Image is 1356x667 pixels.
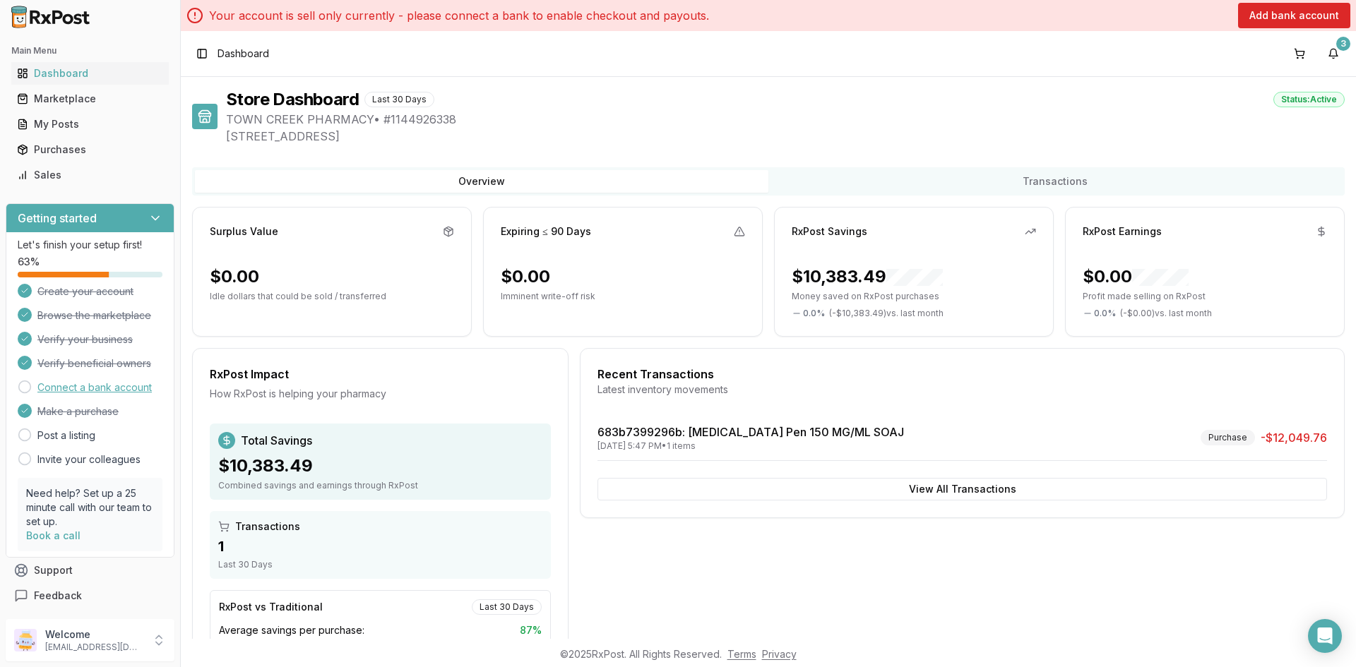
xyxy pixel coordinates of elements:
span: Make a purchase [37,404,119,419]
div: Status: Active [1273,92,1345,107]
div: Dashboard [17,66,163,80]
button: Sales [6,164,174,186]
div: RxPost Earnings [1083,224,1162,239]
div: Purchase [1201,430,1255,445]
span: 63 % [18,255,40,269]
img: User avatar [14,629,37,651]
a: Terms [727,648,756,660]
button: Dashboard [6,62,174,85]
div: RxPost vs Traditional [219,600,323,614]
div: 1 [218,536,542,556]
div: Combined savings and earnings through RxPost [218,480,542,491]
span: Transactions [235,519,300,534]
button: Marketplace [6,88,174,110]
button: Add bank account [1238,3,1350,28]
div: How RxPost is helping your pharmacy [210,387,551,401]
p: [EMAIL_ADDRESS][DOMAIN_NAME] [45,642,143,653]
a: Dashboard [11,61,169,86]
span: -$12,049.76 [1261,429,1327,446]
button: View All Transactions [597,478,1327,500]
div: $10,383.49 [218,455,542,477]
span: ( - $0.00 ) vs. last month [1120,308,1212,319]
span: 0.0 % [803,308,825,319]
div: $0.00 [1083,265,1189,288]
div: $0.00 [210,265,259,288]
h1: Store Dashboard [226,88,359,111]
span: ( - $10,383.49 ) vs. last month [829,308,944,319]
div: Last 30 Days [218,559,542,570]
div: Expiring ≤ 90 Days [501,224,591,239]
div: Last 30 Days [364,92,434,107]
div: Last 30 Days [472,599,542,615]
div: Open Intercom Messenger [1308,619,1342,653]
a: 683b7399296b: [MEDICAL_DATA] Pen 150 MG/ML SOAJ [597,425,904,439]
img: RxPost Logo [6,6,96,28]
a: My Posts [11,112,169,137]
a: Post a listing [37,428,95,443]
span: Total Savings [241,432,312,449]
button: My Posts [6,113,174,136]
span: [STREET_ADDRESS] [226,128,1345,145]
a: Marketplace [11,86,169,112]
div: RxPost Impact [210,366,551,383]
span: Create your account [37,284,133,299]
a: Connect a bank account [37,380,152,395]
span: TOWN CREEK PHARMACY • # 1144926338 [226,111,1345,128]
div: $0.00 [501,265,550,288]
button: Support [6,558,174,583]
span: Dashboard [218,47,269,61]
button: Overview [195,170,768,193]
p: Need help? Set up a 25 minute call with our team to set up. [26,486,154,529]
span: 0.0 % [1094,308,1116,319]
a: Privacy [762,648,797,660]
p: Let's finish your setup first! [18,238,162,252]
a: Book a call [26,529,81,541]
p: Welcome [45,627,143,642]
a: Sales [11,162,169,188]
div: RxPost Savings [792,224,867,239]
span: 87 % [520,623,542,637]
span: Browse the marketplace [37,308,151,323]
a: Purchases [11,137,169,162]
h3: Getting started [18,210,97,227]
button: Feedback [6,583,174,608]
div: Recent Transactions [597,366,1327,383]
h2: Main Menu [11,45,169,56]
p: Profit made selling on RxPost [1083,291,1327,302]
div: 3 [1336,37,1350,51]
button: 3 [1322,42,1345,65]
button: Purchases [6,138,174,161]
span: Average savings per purchase: [219,623,364,637]
p: Idle dollars that could be sold / transferred [210,291,454,302]
p: Money saved on RxPost purchases [792,291,1036,302]
span: Feedback [34,589,82,603]
div: My Posts [17,117,163,131]
nav: breadcrumb [218,47,269,61]
div: Surplus Value [210,224,278,239]
p: Imminent write-off risk [501,291,745,302]
span: Verify beneficial owners [37,356,151,371]
div: Sales [17,168,163,182]
button: Transactions [768,170,1342,193]
a: Invite your colleagues [37,452,141,467]
div: [DATE] 5:47 PM • 1 items [597,440,904,452]
div: Latest inventory movements [597,383,1327,397]
div: Marketplace [17,92,163,106]
div: Purchases [17,143,163,157]
span: Verify your business [37,332,133,347]
p: Your account is sell only currently - please connect a bank to enable checkout and payouts. [209,7,709,24]
div: $10,383.49 [792,265,943,288]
